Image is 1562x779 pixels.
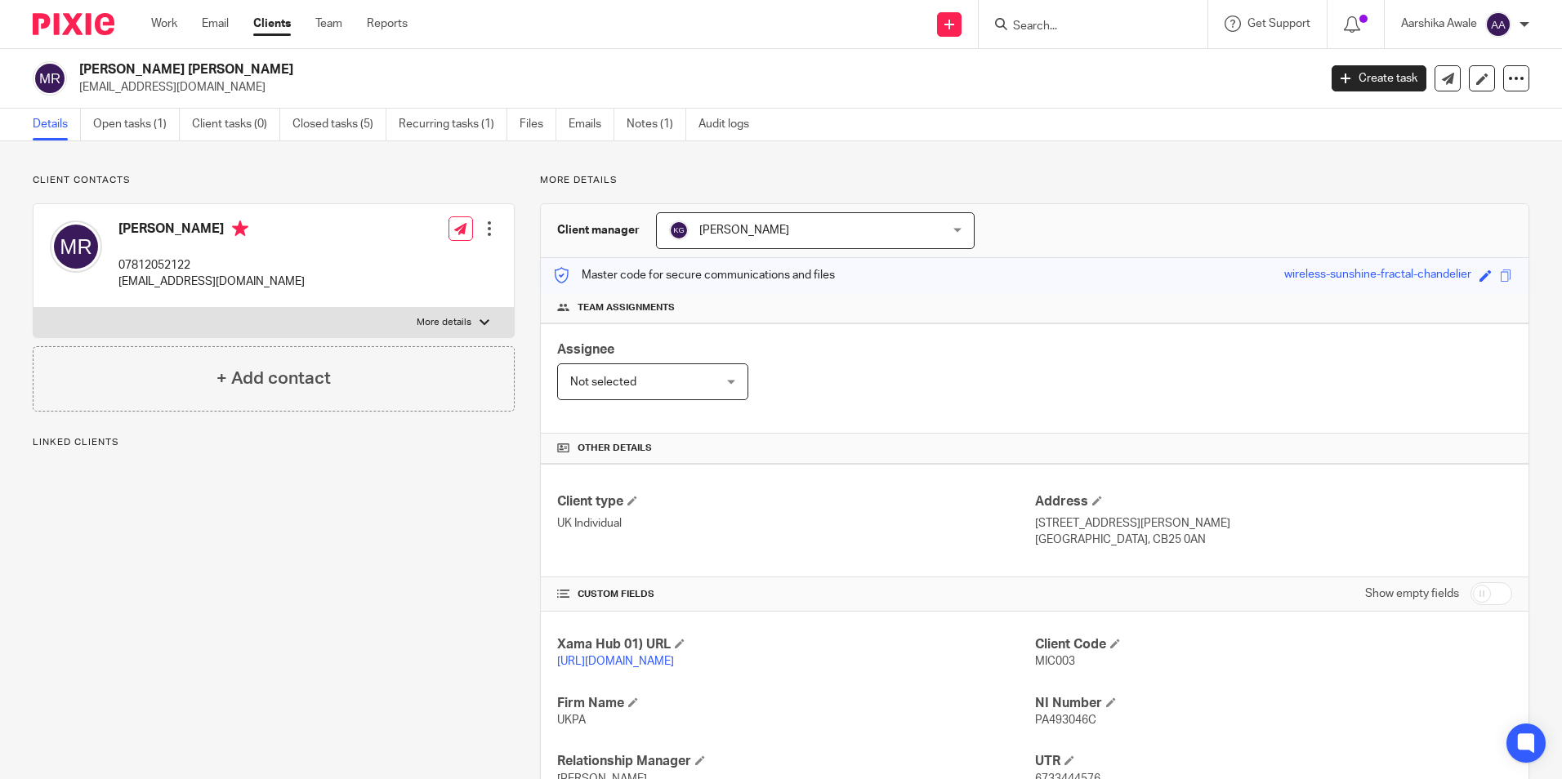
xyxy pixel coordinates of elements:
[1485,11,1511,38] img: svg%3E
[578,442,652,455] span: Other details
[1011,20,1158,34] input: Search
[669,220,689,240] img: svg%3E
[292,109,386,140] a: Closed tasks (5)
[1035,493,1512,510] h4: Address
[1035,714,1096,726] span: PA493046C
[1035,656,1075,667] span: MIC003
[33,13,114,35] img: Pixie
[699,225,789,236] span: [PERSON_NAME]
[553,267,835,283] p: Master code for secure communications and files
[1284,266,1471,285] div: wireless-sunshine-fractal-chandelier
[93,109,180,140] a: Open tasks (1)
[192,109,280,140] a: Client tasks (0)
[627,109,686,140] a: Notes (1)
[557,656,674,667] a: [URL][DOMAIN_NAME]
[50,220,102,273] img: svg%3E
[1035,753,1512,770] h4: UTR
[118,220,305,241] h4: [PERSON_NAME]
[399,109,507,140] a: Recurring tasks (1)
[557,714,586,726] span: UKPA
[1035,532,1512,548] p: [GEOGRAPHIC_DATA], CB25 0AN
[557,515,1034,532] p: UK Individual
[1035,515,1512,532] p: [STREET_ADDRESS][PERSON_NAME]
[315,16,342,32] a: Team
[79,79,1307,96] p: [EMAIL_ADDRESS][DOMAIN_NAME]
[557,695,1034,712] h4: Firm Name
[540,174,1529,187] p: More details
[557,222,640,238] h3: Client manager
[557,753,1034,770] h4: Relationship Manager
[569,109,614,140] a: Emails
[151,16,177,32] a: Work
[33,174,515,187] p: Client contacts
[578,301,675,314] span: Team assignments
[698,109,761,140] a: Audit logs
[1401,16,1477,32] p: Aarshika Awale
[33,109,81,140] a: Details
[367,16,408,32] a: Reports
[202,16,229,32] a: Email
[1332,65,1426,91] a: Create task
[253,16,291,32] a: Clients
[118,257,305,274] p: 07812052122
[1247,18,1310,29] span: Get Support
[557,343,614,356] span: Assignee
[1035,695,1512,712] h4: NI Number
[417,316,471,329] p: More details
[33,436,515,449] p: Linked clients
[232,220,248,237] i: Primary
[79,61,1061,78] h2: [PERSON_NAME] [PERSON_NAME]
[118,274,305,290] p: [EMAIL_ADDRESS][DOMAIN_NAME]
[33,61,67,96] img: svg%3E
[557,636,1034,653] h4: Xama Hub 01) URL
[216,366,331,391] h4: + Add contact
[1035,636,1512,653] h4: Client Code
[520,109,556,140] a: Files
[1365,585,1459,602] label: Show empty fields
[570,376,636,388] span: Not selected
[557,493,1034,510] h4: Client type
[557,588,1034,601] h4: CUSTOM FIELDS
